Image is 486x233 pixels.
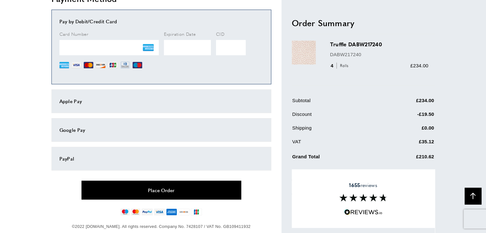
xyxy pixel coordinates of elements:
[142,208,153,215] img: paypal
[292,138,378,150] td: VAT
[344,209,382,215] img: Reviews.io 5 stars
[133,60,142,70] img: MI.png
[216,40,246,55] iframe: Secure Credit Card Frame - CVV
[378,97,434,109] td: £234.00
[143,42,154,53] img: AE.png
[292,17,435,29] h2: Order Summary
[120,208,130,215] img: maestro
[330,41,428,48] h3: Truffle DABW217240
[81,181,241,199] button: Place Order
[108,60,118,70] img: JCB.png
[164,31,196,37] span: Expiration Date
[96,60,105,70] img: DI.png
[191,208,202,215] img: jcb
[72,60,81,70] img: VI.png
[131,208,140,215] img: mastercard
[154,208,165,215] img: visa
[292,124,378,137] td: Shipping
[164,40,211,55] iframe: Secure Credit Card Frame - Expiration Date
[292,152,378,165] td: Grand Total
[59,97,263,105] div: Apple Pay
[59,40,159,55] iframe: Secure Credit Card Frame - Credit Card Number
[166,208,177,215] img: american-express
[378,124,434,137] td: £0.00
[349,182,377,188] span: reviews
[59,31,88,37] span: Card Number
[72,224,251,229] span: ©2022 [DOMAIN_NAME]. All rights reserved. Company No. 7428107 / VAT No. GB109411932
[59,18,263,25] div: Pay by Debit/Credit Card
[216,31,224,37] span: CID
[378,110,434,123] td: -£19.50
[378,152,434,165] td: £210.62
[59,155,263,162] div: PayPal
[59,126,263,134] div: Google Pay
[178,208,189,215] img: discover
[410,63,428,68] span: £234.00
[330,51,428,58] p: DABW217240
[349,181,360,189] strong: 1655
[330,62,351,70] div: 4
[336,63,350,69] span: Rolls
[339,194,387,201] img: Reviews section
[292,97,378,109] td: Subtotal
[120,60,130,70] img: DN.png
[292,41,316,65] img: Truffle DABW217240
[84,60,93,70] img: MC.png
[292,110,378,123] td: Discount
[59,60,69,70] img: AE.png
[378,138,434,150] td: £35.12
